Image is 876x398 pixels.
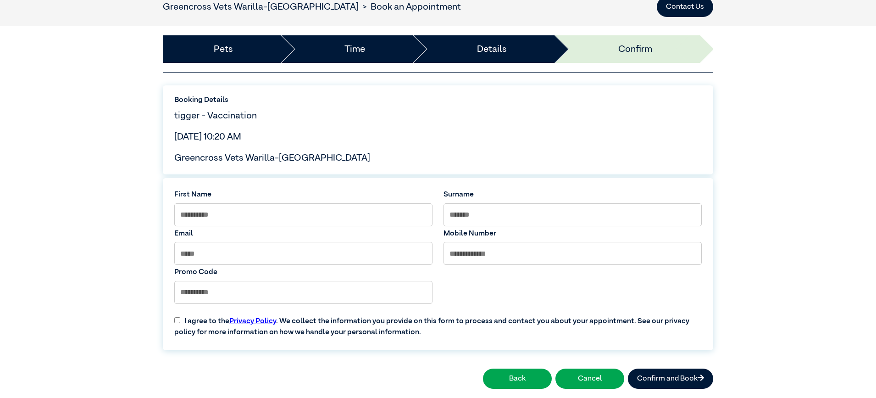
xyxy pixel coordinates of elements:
label: Email [174,228,432,239]
a: Pets [214,42,233,56]
a: Time [344,42,365,56]
a: Privacy Policy [229,318,276,325]
label: Surname [444,189,702,200]
button: Back [483,369,552,389]
a: Details [477,42,507,56]
span: Greencross Vets Warilla-[GEOGRAPHIC_DATA] [174,153,370,163]
input: I agree to thePrivacy Policy. We collect the information you provide on this form to process and ... [174,317,180,323]
label: Booking Details [174,95,702,106]
label: Promo Code [174,267,432,278]
label: Mobile Number [444,228,702,239]
span: [DATE] 10:20 AM [174,132,241,141]
button: Confirm and Book [628,369,713,389]
button: Cancel [555,369,624,389]
label: First Name [174,189,432,200]
a: Greencross Vets Warilla-[GEOGRAPHIC_DATA] [163,2,359,11]
span: tigger - Vaccination [174,111,257,120]
label: I agree to the . We collect the information you provide on this form to process and contact you a... [169,308,707,338]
